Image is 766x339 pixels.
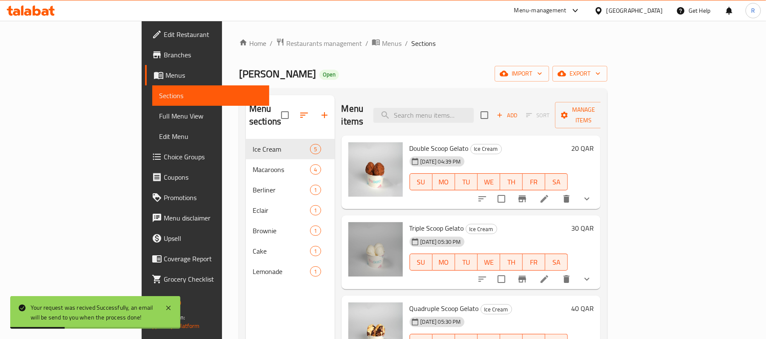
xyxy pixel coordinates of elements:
[495,110,518,120] span: Add
[493,109,521,122] span: Add item
[145,147,270,167] a: Choice Groups
[571,222,594,234] h6: 30 QAR
[372,38,402,49] a: Menus
[555,102,612,128] button: Manage items
[514,6,567,16] div: Menu-management
[270,38,273,48] li: /
[471,144,501,154] span: Ice Cream
[545,173,568,190] button: SA
[246,159,335,180] div: Macaroons4
[253,226,310,236] span: Brownie
[458,256,474,268] span: TU
[145,24,270,45] a: Edit Restaurant
[417,318,464,326] span: [DATE] 05:30 PM
[436,256,452,268] span: MO
[145,187,270,208] a: Promotions
[413,176,429,188] span: SU
[552,66,607,82] button: export
[504,256,519,268] span: TH
[145,208,270,228] a: Menu disclaimer
[276,38,362,49] a: Restaurants management
[481,305,512,314] span: Ice Cream
[455,173,478,190] button: TU
[253,266,310,277] span: Lemonade
[310,166,320,174] span: 4
[549,176,564,188] span: SA
[310,268,320,276] span: 1
[417,238,464,246] span: [DATE] 05:30 PM
[310,205,321,215] div: items
[246,139,335,159] div: Ice Cream5
[512,189,532,209] button: Branch-specific-item
[476,106,493,124] span: Select section
[410,254,433,271] button: SU
[310,186,320,194] span: 1
[152,106,270,126] a: Full Menu View
[145,45,270,65] a: Branches
[433,254,455,271] button: MO
[571,142,594,154] h6: 20 QAR
[253,185,310,195] span: Berliner
[310,145,320,153] span: 5
[539,274,550,284] a: Edit menu item
[410,302,479,315] span: Quadruple Scoop Gelato
[526,256,542,268] span: FR
[164,233,263,243] span: Upsell
[31,303,157,322] div: Your request was recived Successfully, an email will be send to you when the process done!
[310,246,321,256] div: items
[310,144,321,154] div: items
[521,109,555,122] span: Select section first
[145,167,270,187] a: Coupons
[405,38,408,48] li: /
[342,102,364,128] h2: Menu items
[310,266,321,277] div: items
[164,152,263,162] span: Choice Groups
[472,269,493,289] button: sort-choices
[582,274,592,284] svg: Show Choices
[577,189,597,209] button: show more
[495,66,549,82] button: import
[523,173,545,190] button: FR
[310,227,320,235] span: 1
[145,269,270,289] a: Grocery Checklist
[164,213,263,223] span: Menu disclaimer
[253,205,310,215] span: Eclair
[539,194,550,204] a: Edit menu item
[348,142,403,197] img: Double Scoop Gelato
[382,38,402,48] span: Menus
[310,247,320,255] span: 1
[582,194,592,204] svg: Show Choices
[481,176,497,188] span: WE
[239,38,607,49] nav: breadcrumb
[504,176,519,188] span: TH
[253,246,310,256] span: Cake
[472,189,493,209] button: sort-choices
[276,106,294,124] span: Select all sections
[159,90,263,101] span: Sections
[246,261,335,282] div: Lemonade1
[478,254,500,271] button: WE
[145,249,270,269] a: Coverage Report
[253,144,310,154] span: Ice Cream
[159,111,263,121] span: Full Menu View
[559,68,601,79] span: export
[246,136,335,285] nav: Menu sections
[751,6,755,15] span: R
[253,164,310,175] div: Macaroons
[455,254,478,271] button: TU
[319,71,339,78] span: Open
[294,105,314,125] span: Sort sections
[571,302,594,314] h6: 40 QAR
[159,131,263,141] span: Edit Menu
[348,222,403,277] img: Triple Scoop Gelato
[410,173,433,190] button: SU
[164,274,263,284] span: Grocery Checklist
[239,64,316,83] span: [PERSON_NAME]
[164,254,263,264] span: Coverage Report
[246,200,335,220] div: Eclair1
